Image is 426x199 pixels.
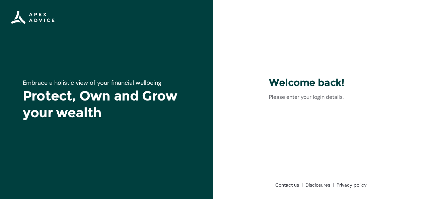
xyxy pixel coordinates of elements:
[334,182,367,188] a: Privacy policy
[273,182,303,188] a: Contact us
[23,87,190,121] h1: Protect, Own and Grow your wealth
[11,11,55,24] img: Apex Advice Group
[23,79,161,87] span: Embrace a holistic view of your financial wellbeing
[269,93,370,101] p: Please enter your login details.
[303,182,334,188] a: Disclosures
[269,76,370,89] h3: Welcome back!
